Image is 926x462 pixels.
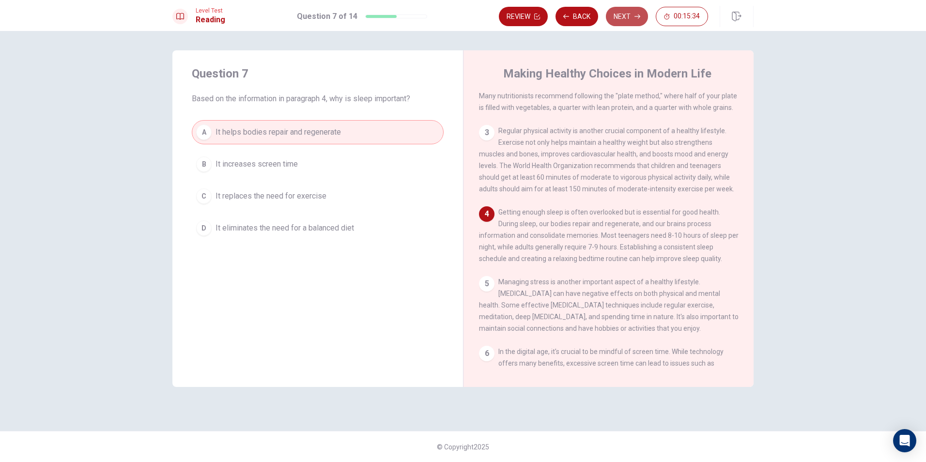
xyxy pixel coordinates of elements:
span: It eliminates the need for a balanced diet [216,222,354,234]
span: © Copyright 2025 [437,443,489,451]
span: Managing stress is another important aspect of a healthy lifestyle. [MEDICAL_DATA] can have negat... [479,278,739,332]
h4: Question 7 [192,66,444,81]
button: Review [499,7,548,26]
span: Level Test [196,7,225,14]
span: It helps bodies repair and regenerate [216,126,341,138]
span: Regular physical activity is another crucial component of a healthy lifestyle. Exercise not only ... [479,127,734,193]
span: 00:15:34 [674,13,700,20]
h4: Making Healthy Choices in Modern Life [503,66,711,81]
button: Next [606,7,648,26]
span: Getting enough sleep is often overlooked but is essential for good health. During sleep, our bodi... [479,208,739,262]
span: It increases screen time [216,158,298,170]
button: BIt increases screen time [192,152,444,176]
h1: Question 7 of 14 [297,11,357,22]
div: 5 [479,276,494,292]
button: Back [556,7,598,26]
h1: Reading [196,14,225,26]
div: Open Intercom Messenger [893,429,916,452]
span: In the digital age, it's crucial to be mindful of screen time. While technology offers many benef... [479,348,737,402]
button: DIt eliminates the need for a balanced diet [192,216,444,240]
span: It replaces the need for exercise [216,190,326,202]
div: 6 [479,346,494,361]
div: B [196,156,212,172]
button: AIt helps bodies repair and regenerate [192,120,444,144]
span: Based on the information in paragraph 4, why is sleep important? [192,93,444,105]
div: 4 [479,206,494,222]
div: D [196,220,212,236]
button: CIt replaces the need for exercise [192,184,444,208]
button: 00:15:34 [656,7,708,26]
div: A [196,124,212,140]
div: C [196,188,212,204]
div: 3 [479,125,494,140]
